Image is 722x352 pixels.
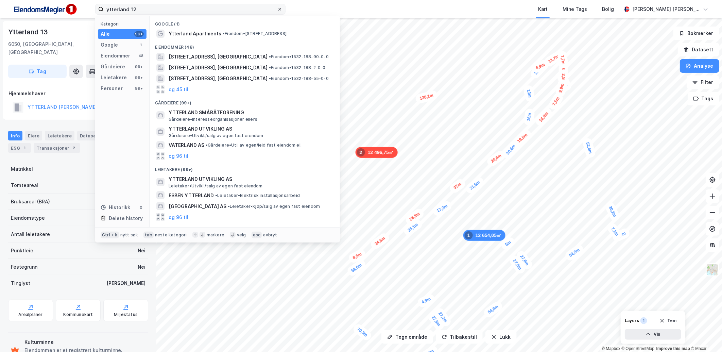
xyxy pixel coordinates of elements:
button: Analyse [680,59,719,73]
div: Map marker [415,89,439,104]
span: Gårdeiere • Utvikl./salg av egen fast eiendom [169,133,263,138]
div: Map marker [557,51,569,69]
div: 2 [357,148,365,156]
div: tab [143,232,154,238]
div: neste kategori [155,232,187,238]
div: 99+ [134,75,144,80]
div: 99+ [134,31,144,37]
button: Datasett [678,43,719,56]
div: Map marker [582,137,596,159]
div: Hjemmelshaver [8,89,148,98]
div: Tinglyst [11,279,30,287]
div: Map marker [404,207,426,226]
button: Bokmerker [673,27,719,40]
div: Matrikkel [11,165,33,173]
div: Eiendommer [101,52,130,60]
div: 2 [71,145,78,151]
button: Tegn område [381,330,433,344]
span: • [228,204,230,209]
button: Vis [625,329,681,340]
div: Map marker [402,218,424,237]
div: Leietakere [45,131,74,140]
div: Personer [101,84,123,93]
div: Map marker [427,310,446,332]
div: Map marker [508,254,527,275]
button: og 96 til [169,213,188,221]
span: • [223,31,225,36]
button: Tags [688,92,719,105]
div: Festegrunn [11,263,37,271]
div: Gårdeiere [101,63,125,71]
div: Map marker [604,201,621,222]
span: VATERLAND AS [169,141,204,149]
div: Map marker [512,128,533,148]
div: Map marker [463,230,505,241]
button: Tag [8,65,67,78]
div: Map marker [543,49,565,68]
div: Nei [138,247,145,255]
span: [GEOGRAPHIC_DATA] AS [169,202,226,211]
img: Z [706,263,719,276]
button: Lukk [485,330,516,344]
div: Map marker [515,249,534,271]
span: Eiendom • [STREET_ADDRESS] [223,31,287,36]
div: 99+ [134,64,144,69]
div: Info [8,131,22,140]
div: Delete history [109,214,143,222]
div: Layers [625,318,639,323]
div: velg [237,232,246,238]
div: 1 [138,42,144,48]
div: Map marker [433,306,453,328]
div: Map marker [564,243,585,262]
a: OpenStreetMap [622,346,655,351]
img: F4PB6Px+NJ5v8B7XTbfpPpyloAAAAASUVORK5CYII= [11,2,79,17]
span: Eiendom • 1532-188-2-0-0 [269,65,326,70]
div: Map marker [346,258,367,278]
div: Gårdeiere (99+) [150,95,340,107]
button: og 96 til [169,152,188,160]
div: avbryt [263,232,277,238]
div: Ytterland 13 [8,27,49,37]
a: Improve this map [656,346,690,351]
div: Eiere [25,131,42,140]
div: Datasett [77,131,103,140]
div: [PERSON_NAME] [106,279,145,287]
span: YTTERLAND UTVIKLING AS [169,175,332,183]
a: Mapbox [602,346,620,351]
div: Ctrl + k [101,232,119,238]
div: Leietakere (99+) [150,162,340,174]
div: 1 [465,231,473,239]
button: Tilbakestill [436,330,483,344]
span: Gårdeiere • Utl. av egen/leid fast eiendom el. [206,143,302,148]
div: Map marker [501,139,521,161]
div: [PERSON_NAME] [PERSON_NAME] [632,5,700,13]
span: Gårdeiere • Interesseorganisasjoner ellers [169,117,257,122]
div: Miljøstatus [114,312,138,317]
span: YTTERLAND SMÅBÅTFORENING [169,108,332,117]
div: Map marker [559,69,568,87]
div: Personer (99+) [150,222,340,235]
span: [STREET_ADDRESS], [GEOGRAPHIC_DATA] [169,74,268,83]
div: Map marker [523,108,535,126]
div: Kommunekart [63,312,93,317]
input: Søk på adresse, matrikkel, gårdeiere, leietakere eller personer [104,4,277,14]
span: Leietaker • Kjøp/salg av egen fast eiendom [228,204,320,209]
button: Tøm [655,315,681,326]
span: [STREET_ADDRESS], [GEOGRAPHIC_DATA] [169,53,268,61]
div: Map marker [555,79,568,98]
div: esc [252,232,262,238]
span: • [269,54,271,59]
div: Google [101,41,118,49]
div: Map marker [351,322,373,342]
div: Kategori [101,21,147,27]
span: YTTERLAND UTVIKLING AS [169,125,332,133]
div: Map marker [559,64,568,78]
div: Kart [538,5,548,13]
div: Map marker [500,236,517,251]
div: Map marker [431,200,453,218]
div: Leietakere [101,73,127,82]
div: Bolig [602,5,614,13]
div: 0 [138,205,144,210]
div: Tomteareal [11,181,38,189]
div: Map marker [548,91,565,111]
